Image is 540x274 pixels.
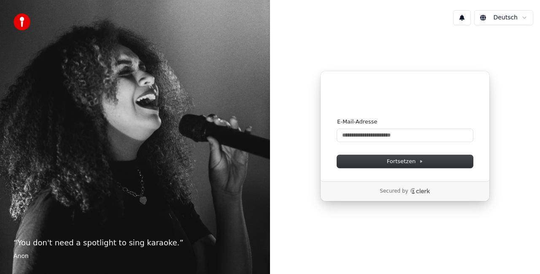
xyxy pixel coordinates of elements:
[13,252,256,261] footer: Anon
[337,118,377,126] label: E-Mail-Adresse
[410,188,430,194] a: Clerk logo
[380,188,408,195] p: Secured by
[337,155,473,168] button: Fortsetzen
[387,158,423,165] span: Fortsetzen
[13,237,256,249] p: “ You don't need a spotlight to sing karaoke. ”
[13,13,30,30] img: youka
